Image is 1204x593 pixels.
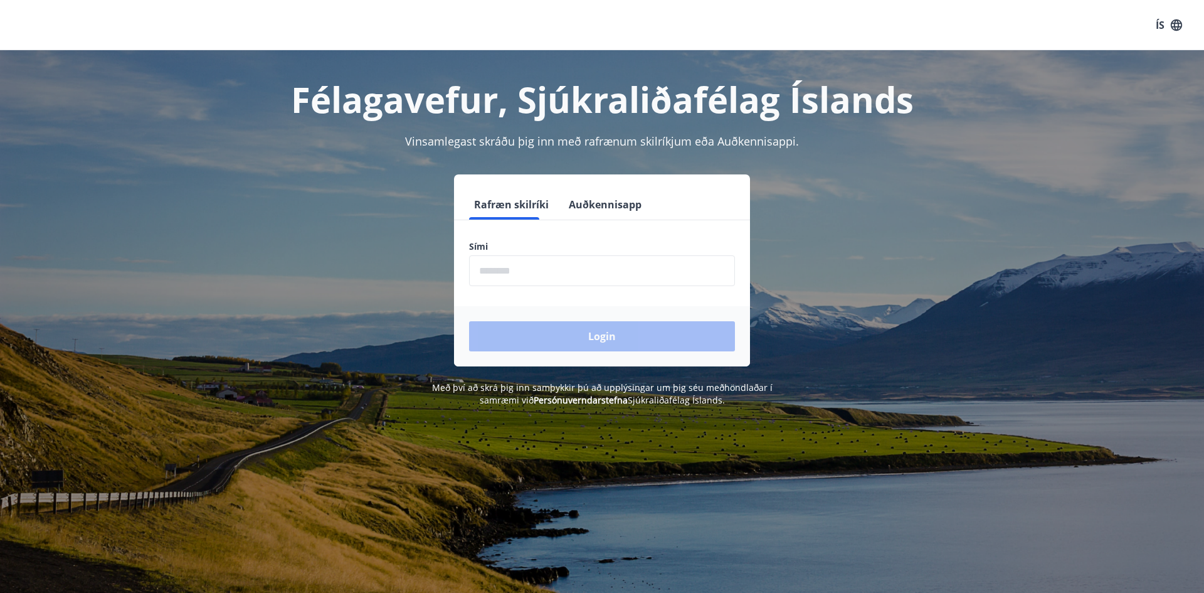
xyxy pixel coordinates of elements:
button: Auðkennisapp [564,190,647,220]
button: Rafræn skilríki [469,190,554,220]
label: Sími [469,240,735,253]
button: ÍS [1149,14,1189,36]
span: Vinsamlegast skráðu þig inn með rafrænum skilríkjum eða Auðkennisappi. [405,134,799,149]
span: Með því að skrá þig inn samþykkir þú að upplýsingar um þig séu meðhöndlaðar í samræmi við Sjúkral... [432,382,773,406]
h1: Félagavefur, Sjúkraliðafélag Íslands [166,75,1038,123]
a: Persónuverndarstefna [534,394,628,406]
